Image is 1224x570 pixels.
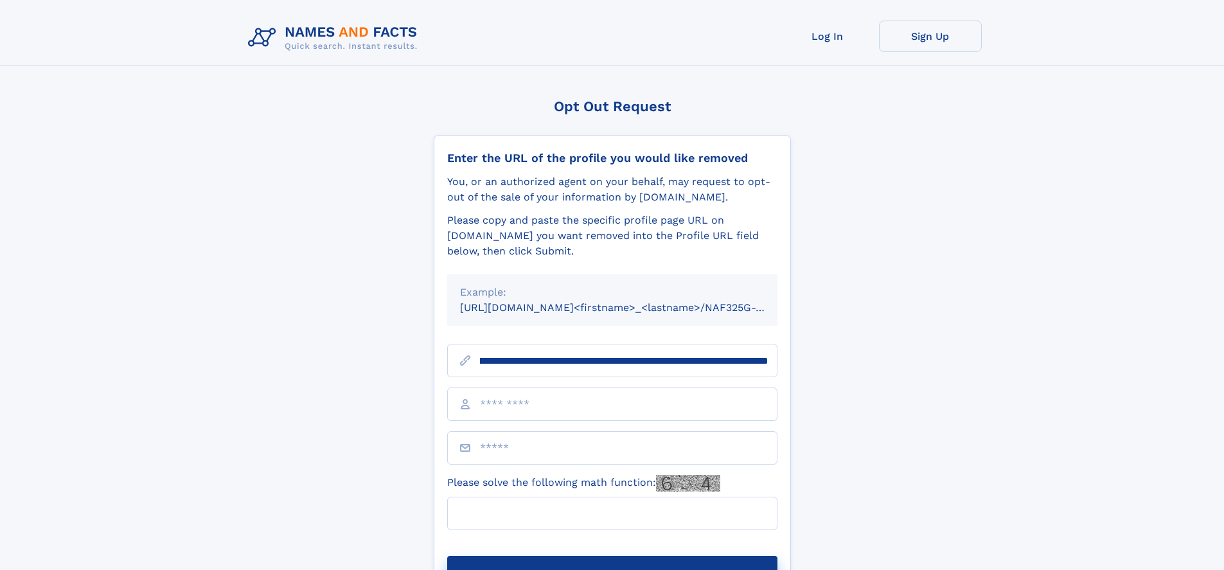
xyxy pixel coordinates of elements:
[776,21,879,52] a: Log In
[447,151,777,165] div: Enter the URL of the profile you would like removed
[447,213,777,259] div: Please copy and paste the specific profile page URL on [DOMAIN_NAME] you want removed into the Pr...
[447,475,720,492] label: Please solve the following math function:
[447,174,777,205] div: You, or an authorized agent on your behalf, may request to opt-out of the sale of your informatio...
[460,301,802,314] small: [URL][DOMAIN_NAME]<firstname>_<lastname>/NAF325G-xxxxxxxx
[434,98,791,114] div: Opt Out Request
[243,21,428,55] img: Logo Names and Facts
[460,285,765,300] div: Example:
[879,21,982,52] a: Sign Up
